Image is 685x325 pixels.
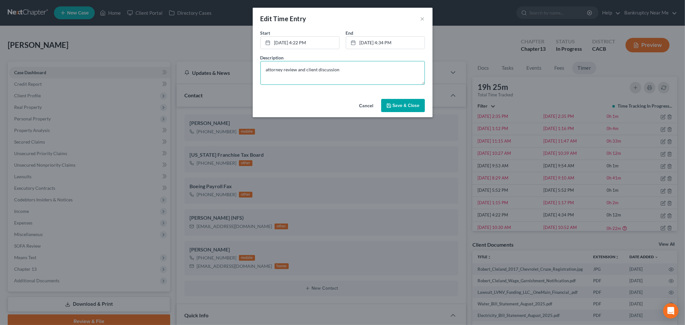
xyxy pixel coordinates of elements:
[420,15,425,22] button: ×
[260,30,270,36] span: Start
[663,303,679,319] div: Open Intercom Messenger
[261,37,339,49] a: [DATE] 4:22 PM
[346,37,425,49] a: [DATE] 4:34 PM
[260,54,284,61] label: Description
[346,30,354,36] span: End
[381,99,425,112] button: Save & Close
[354,100,379,112] button: Cancel
[274,15,306,22] span: Time Entry
[260,15,272,22] span: Edit
[393,103,420,108] span: Save & Close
